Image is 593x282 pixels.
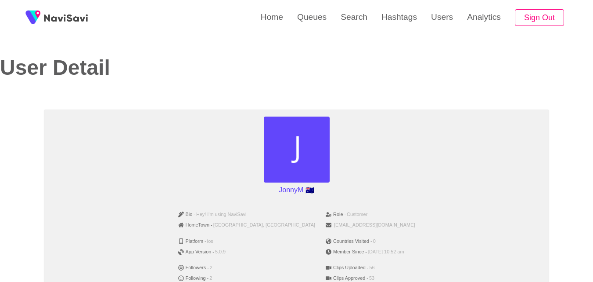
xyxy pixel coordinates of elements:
span: Following - [178,275,209,281]
span: Platform - [178,238,206,244]
span: 53 [369,275,374,281]
img: fireSpot [44,13,88,22]
span: Followers - [178,265,209,271]
span: Clips Uploaded - [326,265,368,271]
span: 2 [210,265,212,271]
span: App Version - [178,249,214,255]
span: 0 [373,238,376,244]
span: 2 [209,275,212,281]
span: Role - [326,212,346,217]
span: [DATE] 10:52 am [368,249,404,255]
span: Bio - [178,212,195,217]
span: Customer [347,212,367,217]
button: Sign Out [515,9,564,26]
span: HomeTown - [178,222,212,228]
span: Member Since - [326,249,367,255]
span: 5.0.9 [215,249,226,255]
p: JonnyM [275,183,317,198]
span: Australia flag [305,187,314,194]
span: Hey! I'm using NaviSavi [196,212,247,217]
span: Countries Visited - [326,238,372,244]
img: fireSpot [22,7,44,29]
span: ios [207,238,213,244]
span: [GEOGRAPHIC_DATA], [GEOGRAPHIC_DATA] [213,222,315,228]
span: Clips Approved - [326,275,368,281]
span: [EMAIL_ADDRESS][DOMAIN_NAME] [334,222,415,228]
span: 56 [370,265,375,271]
